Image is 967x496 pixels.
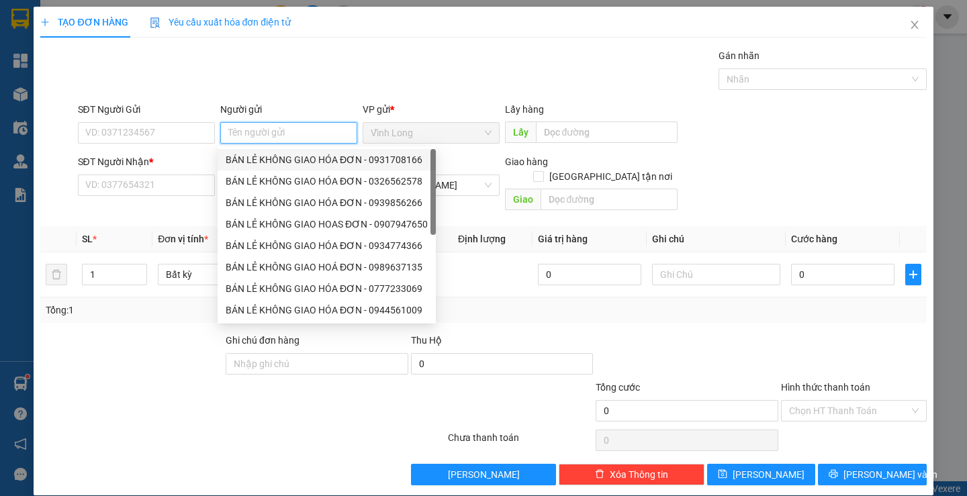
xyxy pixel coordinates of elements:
span: Giao [505,189,541,210]
span: Lấy hàng [505,104,544,115]
span: Thu Hộ [411,335,442,346]
div: Chưa thanh toán [447,430,595,454]
div: BÁN LẺ KHÔNG GIAO HÓA ĐƠN - 0777233069 [226,281,428,296]
label: Gán nhãn [719,50,759,61]
div: BÁN LẺ KHÔNG GIAO HÓA ĐƠN - 0944561009 [218,299,436,321]
div: BÁN LẺ KHÔNG GIAO HÓA ĐƠN - 0326562578 [218,170,436,192]
span: Gửi: [11,13,32,27]
div: BÁN LẺ KHÔNG GIAO HÓA ĐƠN [11,44,78,108]
div: LAB AN NHIÊN [87,44,195,60]
div: BÁN LẺ KHÔNG GIAO HÓA ĐƠN - 0777233069 [218,278,436,299]
input: Dọc đường [541,189,678,210]
span: Giao hàng [505,156,548,167]
button: plus [905,264,921,285]
span: Đơn vị tính [158,234,208,244]
span: [GEOGRAPHIC_DATA] tận nơi [544,169,678,184]
div: 0982402441 [87,60,195,79]
span: [PERSON_NAME] và In [843,467,937,482]
span: Nhận: [87,13,120,27]
label: Ghi chú đơn hàng [226,335,300,346]
span: plus [40,17,50,27]
span: Xóa Thông tin [610,467,668,482]
div: BÁN LẺ KHÔNG GIAO HÓA ĐƠN - 0934774366 [226,238,428,253]
button: deleteXóa Thông tin [559,464,704,485]
div: BÁN LẺ KHÔNG GIAO HOAS ĐƠN - 0907947650 [218,213,436,235]
div: Tổng: 1 [46,303,374,317]
div: Người gửi [220,102,357,117]
div: SĐT Người Nhận [78,154,215,169]
div: Vĩnh Long [11,11,78,44]
div: BÁN LẺ KHÔNG GIAO HOÁ ĐƠN - 0989637135 [218,256,436,278]
span: [PERSON_NAME] [733,467,804,482]
span: delete [595,469,604,480]
input: Ghi Chú [652,264,780,285]
div: BÁN LẺ KHÔNG GIAO HÓA ĐƠN - 0326562578 [226,174,428,189]
div: BÁN LẺ KHÔNG GIAO HOAS ĐƠN - 0907947650 [226,217,428,232]
div: VP gửi [363,102,500,117]
label: Hình thức thanh toán [781,382,870,393]
span: Bất kỳ [166,264,278,285]
span: Định lượng [458,234,506,244]
span: save [718,469,727,480]
div: BÁN LẺ KHÔNG GIAO HOÁ ĐƠN - 0989637135 [226,260,428,275]
input: 0 [538,264,641,285]
span: Tổng cước [596,382,640,393]
div: BÁN LẺ KHÔNG GIAO HÓA ĐƠN - 0939856266 [226,195,428,210]
span: printer [829,469,838,480]
span: Cước hàng [791,234,837,244]
div: BÁN LẺ KHÔNG GIAO HÓA ĐƠN - 0939856266 [218,192,436,213]
div: BÁN LẺ KHÔNG GIAO HÓA ĐƠN - 0931708166 [218,149,436,170]
span: TẠO ĐƠN HÀNG [40,17,128,28]
img: icon [150,17,160,28]
span: Lấy [505,121,536,143]
span: Giá trị hàng [538,234,588,244]
div: BÁN LẺ KHÔNG GIAO HÓA ĐƠN - 0931708166 [226,152,428,167]
button: [PERSON_NAME] [411,464,557,485]
div: BÁN LẺ KHÔNG GIAO HÓA ĐƠN - 0944561009 [226,303,428,317]
span: plus [906,269,921,280]
button: Close [896,7,933,44]
button: printer[PERSON_NAME] và In [818,464,926,485]
th: Ghi chú [647,226,786,252]
button: save[PERSON_NAME] [707,464,815,485]
div: BÁN LẺ KHÔNG GIAO HÓA ĐƠN - 0934774366 [218,235,436,256]
span: Yêu cầu xuất hóa đơn điện tử [150,17,291,28]
span: [PERSON_NAME] [448,467,520,482]
input: Ghi chú đơn hàng [226,353,408,375]
span: close [909,19,920,30]
span: Vĩnh Long [371,123,492,143]
button: delete [46,264,67,285]
div: TP. [PERSON_NAME] [87,11,195,44]
span: SL [82,234,93,244]
div: SĐT Người Gửi [78,102,215,117]
input: Dọc đường [536,121,678,143]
